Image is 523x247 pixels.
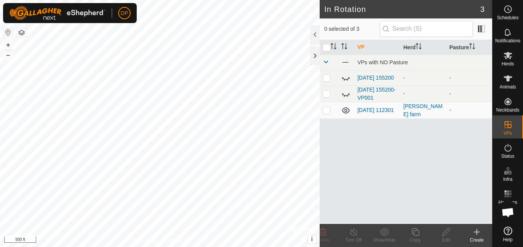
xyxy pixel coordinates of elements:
[308,235,316,244] button: i
[446,70,492,85] td: -
[461,237,492,244] div: Create
[121,9,128,17] span: DP
[400,40,446,55] th: Herd
[341,44,347,50] p-sorticon: Activate to sort
[446,85,492,102] td: -
[316,237,330,243] span: Delete
[493,224,523,245] a: Help
[400,237,431,244] div: Copy
[498,200,517,205] span: Heatmap
[503,237,513,242] span: Help
[129,237,158,244] a: Privacy Policy
[357,107,394,113] a: [DATE] 112301
[500,85,516,89] span: Animals
[431,237,461,244] div: Edit
[369,237,400,244] div: Show/Hide
[357,75,394,81] a: [DATE] 155200
[497,15,518,20] span: Schedules
[357,87,396,101] a: [DATE] 155200-VP001
[501,62,514,66] span: Herds
[338,237,369,244] div: Turn Off
[3,40,13,50] button: +
[469,44,475,50] p-sorticon: Activate to sort
[9,6,106,20] img: Gallagher Logo
[330,44,337,50] p-sorticon: Activate to sort
[496,201,520,224] div: Open chat
[17,28,26,37] button: Map Layers
[403,90,443,98] div: -
[446,102,492,118] td: -
[354,40,400,55] th: VP
[495,38,520,43] span: Notifications
[3,50,13,60] button: –
[416,44,422,50] p-sorticon: Activate to sort
[446,40,492,55] th: Pasture
[503,177,512,182] span: Infra
[380,21,473,37] input: Search (S)
[501,154,514,159] span: Status
[496,108,519,112] span: Neckbands
[324,5,480,14] h2: In Rotation
[403,102,443,118] div: [PERSON_NAME] farm
[480,3,484,15] span: 3
[324,25,380,33] span: 0 selected of 3
[168,237,190,244] a: Contact Us
[311,236,313,242] span: i
[357,59,489,65] div: VPs with NO Pasture
[503,131,512,135] span: VPs
[403,74,443,82] div: -
[3,28,13,37] button: Reset Map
